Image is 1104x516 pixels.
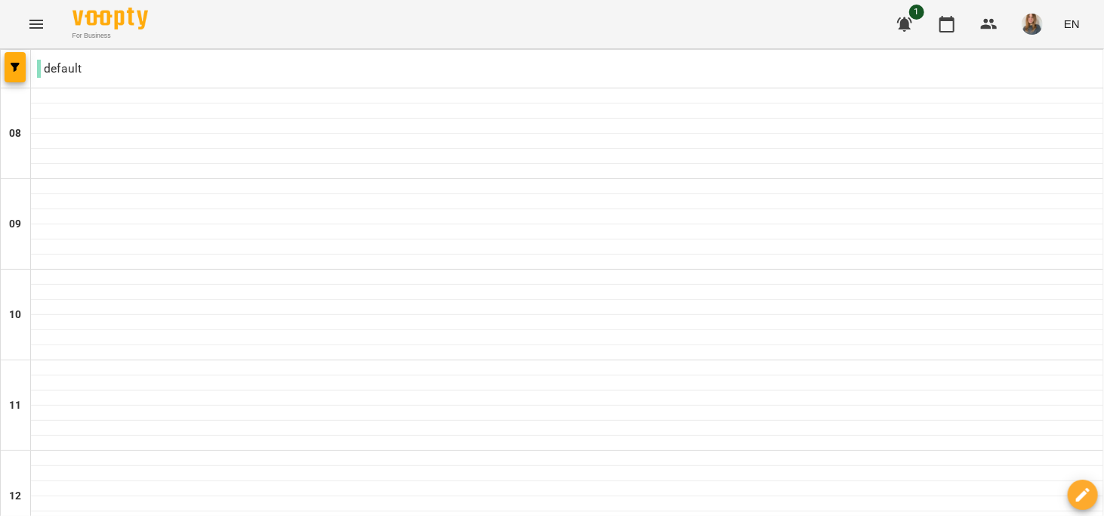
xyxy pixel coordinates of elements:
[9,216,21,233] h6: 09
[18,6,54,42] button: Menu
[1064,16,1080,32] span: EN
[37,60,82,78] p: default
[9,125,21,142] h6: 08
[9,488,21,505] h6: 12
[909,5,924,20] span: 1
[9,307,21,323] h6: 10
[1058,10,1086,38] button: EN
[72,31,148,41] span: For Business
[1022,14,1043,35] img: 6f40374b6a1accdc2a90a8d7dc3ac7b7.jpg
[9,397,21,414] h6: 11
[72,8,148,29] img: Voopty Logo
